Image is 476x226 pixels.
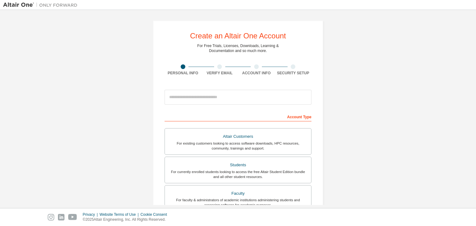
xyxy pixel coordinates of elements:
[169,189,307,198] div: Faculty
[48,214,54,220] img: instagram.svg
[169,161,307,169] div: Students
[165,111,311,121] div: Account Type
[99,212,140,217] div: Website Terms of Use
[68,214,77,220] img: youtube.svg
[83,217,171,222] p: © 2025 Altair Engineering, Inc. All Rights Reserved.
[58,214,64,220] img: linkedin.svg
[3,2,81,8] img: Altair One
[83,212,99,217] div: Privacy
[169,169,307,179] div: For currently enrolled students looking to access the free Altair Student Edition bundle and all ...
[190,32,286,40] div: Create an Altair One Account
[238,71,275,76] div: Account Info
[165,71,201,76] div: Personal Info
[169,198,307,207] div: For faculty & administrators of academic institutions administering students and accessing softwa...
[140,212,170,217] div: Cookie Consent
[169,141,307,151] div: For existing customers looking to access software downloads, HPC resources, community, trainings ...
[201,71,238,76] div: Verify Email
[197,43,279,53] div: For Free Trials, Licenses, Downloads, Learning & Documentation and so much more.
[169,132,307,141] div: Altair Customers
[275,71,312,76] div: Security Setup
